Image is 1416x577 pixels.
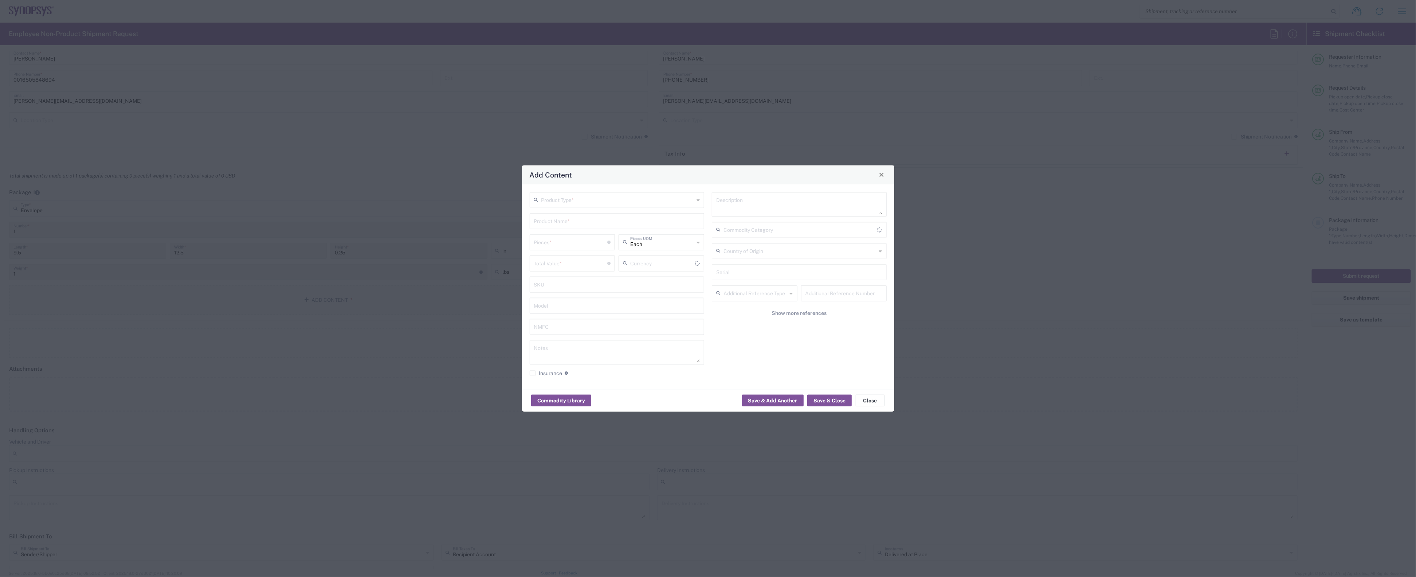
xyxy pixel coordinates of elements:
h4: Add Content [529,169,572,180]
label: Insurance [530,370,562,376]
button: Close [876,169,887,180]
span: Show more references [772,309,827,316]
button: Commodity Library [531,395,591,406]
button: Close [856,395,885,406]
button: Save & Close [807,395,852,406]
button: Save & Add Another [742,395,804,406]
